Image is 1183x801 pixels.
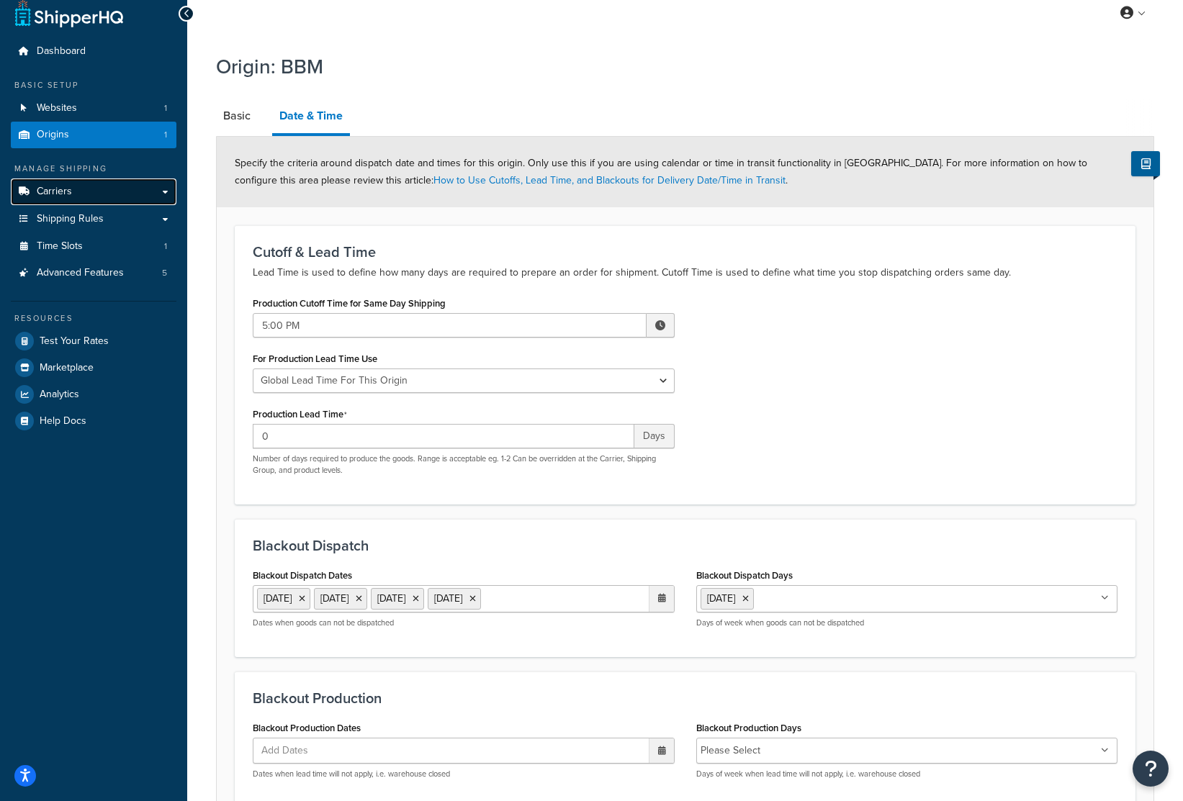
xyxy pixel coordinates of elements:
[253,690,1117,706] h3: Blackout Production
[253,769,675,779] p: Dates when lead time will not apply, i.e. warehouse closed
[253,570,352,581] label: Blackout Dispatch Dates
[257,588,310,610] li: [DATE]
[11,408,176,434] a: Help Docs
[428,588,481,610] li: [DATE]
[707,591,735,606] span: [DATE]
[11,206,176,232] a: Shipping Rules
[701,741,760,761] li: Please Select
[253,409,347,420] label: Production Lead Time
[37,45,86,58] span: Dashboard
[253,264,1117,281] p: Lead Time is used to define how many days are required to prepare an order for shipment. Cutoff T...
[37,129,69,141] span: Origins
[253,353,377,364] label: For Production Lead Time Use
[11,163,176,175] div: Manage Shipping
[696,723,801,733] label: Blackout Production Days
[40,362,94,374] span: Marketplace
[634,424,675,448] span: Days
[257,738,326,763] span: Add Dates
[11,122,176,148] li: Origins
[11,95,176,122] li: Websites
[11,79,176,91] div: Basic Setup
[11,178,176,205] a: Carriers
[164,240,167,253] span: 1
[11,355,176,381] a: Marketplace
[40,389,79,401] span: Analytics
[11,381,176,407] a: Analytics
[37,240,83,253] span: Time Slots
[1133,751,1169,787] button: Open Resource Center
[314,588,367,610] li: [DATE]
[11,233,176,260] a: Time Slots1
[253,298,446,309] label: Production Cutoff Time for Same Day Shipping
[11,233,176,260] li: Time Slots
[11,328,176,354] a: Test Your Rates
[37,102,77,114] span: Websites
[433,173,786,188] a: How to Use Cutoffs, Lead Time, and Blackouts for Delivery Date/Time in Transit
[11,122,176,148] a: Origins1
[11,312,176,325] div: Resources
[164,129,167,141] span: 1
[216,53,1136,81] h1: Origin: BBM
[235,155,1087,188] span: Specify the criteria around dispatch date and times for this origin. Only use this if you are usi...
[272,99,350,136] a: Date & Time
[37,267,124,279] span: Advanced Features
[37,186,72,198] span: Carriers
[162,267,167,279] span: 5
[164,102,167,114] span: 1
[1131,151,1160,176] button: Show Help Docs
[371,588,424,610] li: [DATE]
[253,723,361,733] label: Blackout Production Dates
[37,213,104,225] span: Shipping Rules
[253,538,1117,553] h3: Blackout Dispatch
[253,617,675,628] p: Dates when goods can not be dispatched
[11,95,176,122] a: Websites1
[11,260,176,286] a: Advanced Features5
[696,617,1118,628] p: Days of week when goods can not be dispatched
[253,244,1117,260] h3: Cutoff & Lead Time
[11,260,176,286] li: Advanced Features
[216,99,258,133] a: Basic
[11,38,176,65] a: Dashboard
[696,570,793,581] label: Blackout Dispatch Days
[696,769,1118,779] p: Days of week when lead time will not apply, i.e. warehouse closed
[253,453,675,476] p: Number of days required to produce the goods. Range is acceptable eg. 1-2 Can be overridden at th...
[40,415,86,427] span: Help Docs
[40,335,109,348] span: Test Your Rates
